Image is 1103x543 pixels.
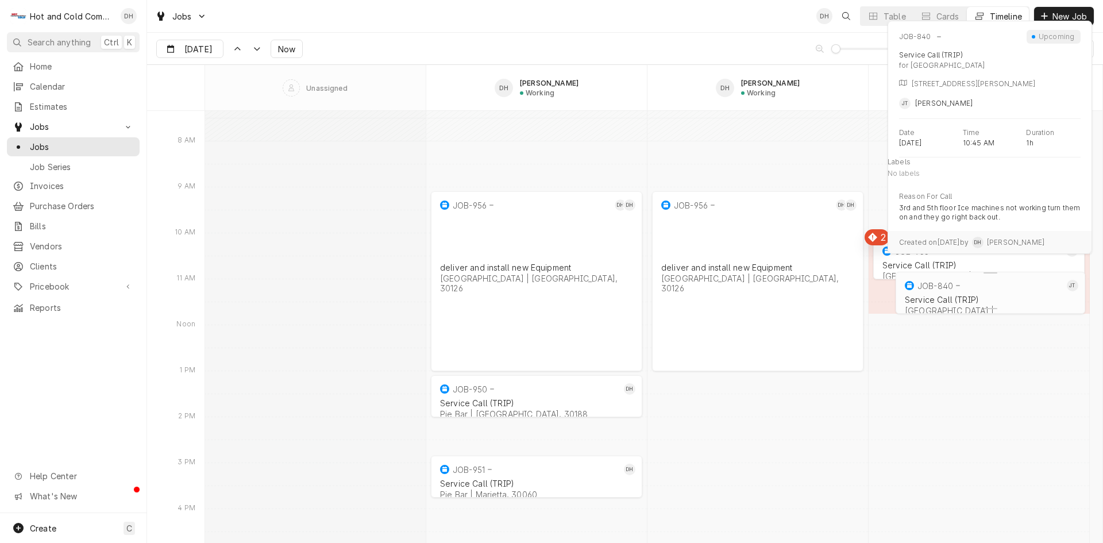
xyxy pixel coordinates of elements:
div: Daryl Harris's Avatar [615,199,626,211]
div: [GEOGRAPHIC_DATA] | [GEOGRAPHIC_DATA], 30126 [661,274,854,293]
a: Bills [7,217,140,236]
span: Bills [30,220,134,232]
div: 3 PM [172,457,201,470]
div: DH [716,79,734,97]
div: DH [615,199,626,211]
div: DH [816,8,832,24]
span: C [126,522,132,534]
span: Jobs [30,141,134,153]
div: David Harris's Avatar [624,199,635,211]
span: Ctrl [104,36,119,48]
div: Hot and Cold Commercial Kitchens, Inc. [30,10,114,22]
div: SPACE for context menu [205,65,1090,111]
div: 2 PM [172,411,201,424]
a: Reports [7,298,140,317]
div: Upcoming [1037,32,1076,41]
div: 10 AM [169,228,201,240]
div: Cards [936,10,959,22]
a: Go to Help Center [7,467,140,486]
div: [GEOGRAPHIC_DATA] | [GEOGRAPHIC_DATA], 30126 [440,274,633,293]
span: Created on [DATE] by [899,238,969,247]
div: Jason Thomason's Avatar [1066,280,1078,291]
div: 1 PM [173,365,201,378]
span: Invoices [30,180,134,192]
span: [PERSON_NAME] [987,238,1044,247]
div: Service Call (TRIP) [440,479,633,488]
div: DH [624,383,635,395]
span: Now [276,43,298,55]
div: Daryl Harris's Avatar [836,199,847,211]
div: H [10,8,26,24]
div: JOB-956 [674,201,708,210]
div: 9 AM [172,182,201,194]
div: Daryl Harris's Avatar [495,79,513,97]
div: JOB-956 [453,201,487,210]
div: DH [495,79,513,97]
span: New Job [1050,10,1089,22]
span: Clients [30,260,134,272]
a: Calendar [7,77,140,96]
a: Jobs [7,137,140,156]
a: Invoices [7,176,140,195]
p: Labels [888,157,911,167]
button: Open search [837,7,855,25]
div: DH [624,199,635,211]
div: Daryl Harris's Avatar [972,237,984,248]
div: JOB-950 [453,384,487,394]
div: Noon [171,319,201,332]
p: [STREET_ADDRESS][PERSON_NAME] [912,79,1036,88]
span: Help Center [30,470,133,482]
div: DH [972,237,984,248]
p: Time [963,128,980,137]
p: [DATE] [899,138,921,148]
div: Unassigned [306,84,348,93]
span: K [127,36,132,48]
div: Daryl Harris's Avatar [816,8,832,24]
div: JOB-840 [899,32,931,41]
span: [PERSON_NAME] [915,99,973,107]
a: Job Series [7,157,140,176]
a: Go to Jobs [151,7,211,26]
span: Reports [30,302,134,314]
a: Go to Pricebook [7,277,140,296]
div: Service Call (TRIP) [440,398,633,408]
a: Go to Jobs [7,117,140,136]
div: 11 AM [171,274,201,286]
div: David Harris's Avatar [845,199,857,211]
div: Jason Thomason's Avatar [899,98,911,109]
p: 1h [1026,138,1033,148]
div: Daryl Harris's Avatar [121,8,137,24]
div: Service Call (TRIP) [882,260,1075,270]
div: DH [836,199,847,211]
span: Purchase Orders [30,200,134,212]
div: Working [526,88,554,97]
div: [PERSON_NAME] [741,79,800,87]
div: Service Call (TRIP) [899,51,963,60]
span: Vendors [30,240,134,252]
div: JT [1066,280,1078,291]
span: Jobs [30,121,117,133]
a: Clients [7,257,140,276]
div: Timeline [990,10,1022,22]
div: JOB-951 [453,465,485,475]
div: deliver and install new Equipment [661,263,854,272]
button: [DATE] [156,40,223,58]
div: SPACE for context menu [147,65,205,111]
button: Now [271,40,303,58]
div: Service Call (TRIP) [905,295,1076,305]
a: Vendors [7,237,140,256]
p: Reason For Call [899,192,952,201]
span: No labels [888,169,920,183]
div: Working [747,88,776,97]
a: Go to What's New [7,487,140,506]
div: JOB-840 [917,281,953,291]
div: David Harris's Avatar [716,79,734,97]
span: Search anything [28,36,91,48]
a: Home [7,57,140,76]
span: Create [30,523,56,533]
div: Daryl Harris's Avatar [624,383,635,395]
span: Estimates [30,101,134,113]
span: Calendar [30,80,134,93]
p: 3rd and 5th floor Ice machines not working turn them on and they go right back out. [899,203,1081,222]
div: DH [624,464,635,475]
